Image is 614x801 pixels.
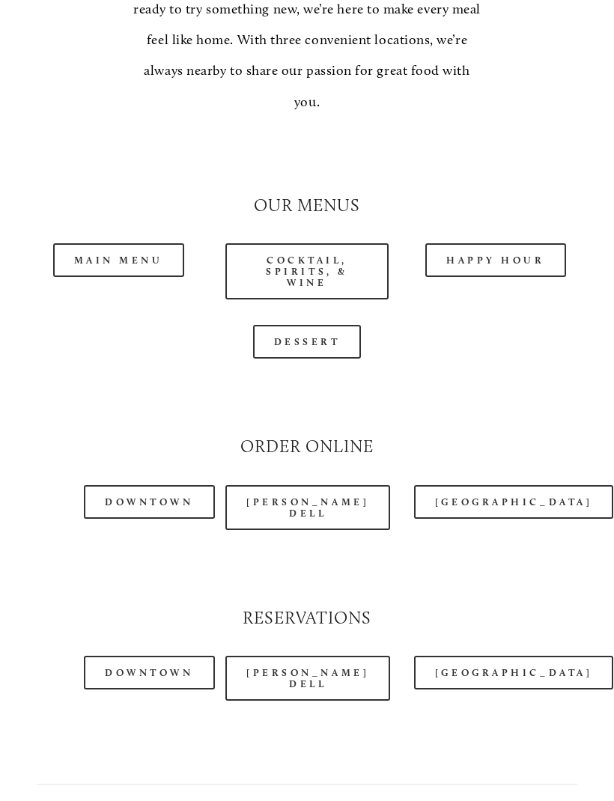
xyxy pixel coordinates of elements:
[37,194,577,218] h2: Our Menus
[37,606,577,630] h2: Reservations
[225,243,389,299] a: Cocktail, Spirits, & Wine
[37,435,577,459] h2: Order Online
[225,656,390,701] a: [PERSON_NAME] Dell
[84,485,214,519] a: Downtown
[84,656,214,689] a: Downtown
[53,243,184,277] a: Main Menu
[225,485,390,530] a: [PERSON_NAME] Dell
[414,656,613,689] a: [GEOGRAPHIC_DATA]
[253,325,362,359] a: Dessert
[425,243,566,277] a: Happy Hour
[414,485,613,519] a: [GEOGRAPHIC_DATA]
